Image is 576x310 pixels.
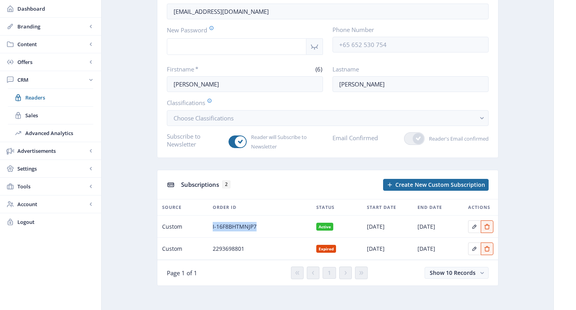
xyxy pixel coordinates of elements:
span: Custom [162,222,182,231]
label: Lastname [332,65,482,73]
span: Create New Custom Subscription [395,182,485,188]
span: Order ID [213,203,236,212]
input: Enter reader’s lastname [332,76,489,92]
span: [DATE] [417,222,435,231]
span: I-16F8BHTMNJP7 [213,222,257,231]
app-collection-view: Subscriptions [157,170,499,286]
a: Edit page [468,244,481,252]
span: Content [17,40,87,48]
span: End Date [417,203,442,212]
span: Advertisements [17,147,87,155]
span: Page 1 of 1 [167,269,197,277]
span: Dashboard [17,5,95,13]
a: Sales [8,107,93,124]
a: Advanced Analytics [8,124,93,142]
span: Sales [25,111,93,119]
span: Readers [25,94,93,101]
span: [DATE] [367,244,385,254]
a: Edit page [481,244,493,252]
span: 2293698801 [213,244,244,254]
a: Readers [8,89,93,106]
span: Logout [17,218,95,226]
button: Create New Custom Subscription [383,179,489,191]
span: Show 10 Records [430,269,476,276]
span: Custom [162,244,182,254]
label: Classifications [167,98,482,107]
span: 1 [328,270,331,276]
span: Reader will Subscribe to Newsletter [247,132,323,151]
span: Tools [17,182,87,190]
nb-badge: Expired [316,245,336,253]
input: +65 652 530 754 [332,37,489,53]
input: Enter reader’s email [167,4,489,19]
span: Start Date [367,203,396,212]
span: Advanced Analytics [25,129,93,137]
nb-badge: Active [316,223,334,231]
span: Source [162,203,181,212]
label: Phone Number [332,26,482,34]
nb-icon: Show password [306,38,323,55]
span: Offers [17,58,87,66]
span: Account [17,200,87,208]
span: Choose Classifications [174,114,234,122]
span: Branding [17,23,87,30]
input: Enter reader’s firstname [167,76,323,92]
span: Actions [468,203,490,212]
button: 1 [323,267,336,279]
span: [DATE] [367,222,385,231]
span: Settings [17,165,87,173]
span: Reader's Email confirmed [425,134,489,143]
span: Subscriptions [181,180,219,188]
label: New Password [167,26,317,34]
button: Show 10 Records [425,267,489,279]
button: Choose Classifications [167,110,489,126]
label: Subscribe to Newsletter [167,132,223,148]
span: Status [316,203,334,212]
a: Edit page [481,222,493,229]
span: CRM [17,76,87,84]
a: Edit page [468,222,481,229]
label: Email Confirmed [332,132,378,143]
a: New page [378,179,489,191]
span: (6) [314,65,323,73]
span: [DATE] [417,244,435,254]
span: 2 [222,180,230,188]
label: Firstname [167,65,242,73]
